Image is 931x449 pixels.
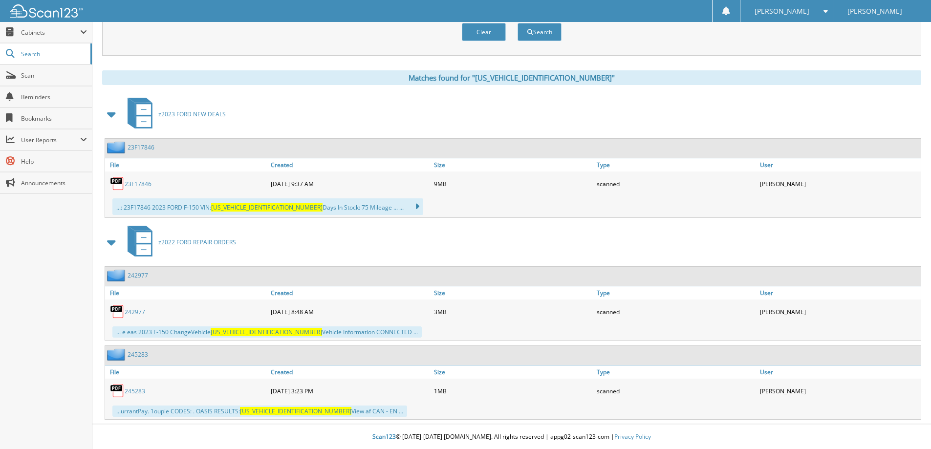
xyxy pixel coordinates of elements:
div: ...urrantPay. 1oupie CODES: . OASIS RESULTS: View af CAN - EN ... [112,406,407,417]
a: z2023 FORD NEW DEALS [122,95,226,133]
span: [US_VEHICLE_IDENTIFICATION_NUMBER] [240,407,351,415]
span: User Reports [21,136,80,144]
a: 242977 [125,308,145,316]
a: Privacy Policy [614,432,651,441]
span: [PERSON_NAME] [755,8,809,14]
div: [DATE] 8:48 AM [268,302,432,321]
img: folder2.png [107,141,128,153]
span: Reminders [21,93,87,101]
a: Size [432,158,595,171]
a: 245283 [125,387,145,395]
a: File [105,365,268,379]
a: 23F17846 [128,143,154,151]
a: Size [432,365,595,379]
span: Scan123 [372,432,396,441]
a: 242977 [128,271,148,279]
a: Created [268,286,432,299]
a: User [758,365,921,379]
a: Size [432,286,595,299]
button: Search [518,23,562,41]
span: Cabinets [21,28,80,37]
div: 9MB [432,174,595,193]
img: PDF.png [110,384,125,398]
div: [PERSON_NAME] [758,381,921,401]
img: PDF.png [110,304,125,319]
img: folder2.png [107,348,128,361]
a: 245283 [128,350,148,359]
div: 3MB [432,302,595,321]
span: [US_VEHICLE_IDENTIFICATION_NUMBER] [211,328,322,336]
a: Created [268,158,432,171]
a: File [105,158,268,171]
span: [US_VEHICLE_IDENTIFICATION_NUMBER] [211,203,323,212]
a: Type [594,158,758,171]
div: scanned [594,174,758,193]
div: © [DATE]-[DATE] [DOMAIN_NAME]. All rights reserved | appg02-scan123-com | [92,425,931,449]
iframe: Chat Widget [882,402,931,449]
div: scanned [594,302,758,321]
div: [DATE] 9:37 AM [268,174,432,193]
div: scanned [594,381,758,401]
span: Scan [21,71,87,80]
img: folder2.png [107,269,128,281]
a: Type [594,286,758,299]
div: [DATE] 3:23 PM [268,381,432,401]
span: Announcements [21,179,87,187]
a: User [758,286,921,299]
div: Matches found for "[US_VEHICLE_IDENTIFICATION_NUMBER]" [102,70,921,85]
button: Clear [462,23,506,41]
span: Bookmarks [21,114,87,123]
span: z2022 FORD REPAIR ORDERS [158,238,236,246]
img: PDF.png [110,176,125,191]
div: [PERSON_NAME] [758,302,921,321]
img: scan123-logo-white.svg [10,4,83,18]
div: ...: 23F17846 2023 FORD F-150 VIN: Days In Stock: 75 Mileage ... ... [112,198,423,215]
div: [PERSON_NAME] [758,174,921,193]
a: User [758,158,921,171]
a: Type [594,365,758,379]
div: ... e eas 2023 F-150 ChangeVehicle Vehicle Information CONNECTED ... [112,326,422,338]
span: [PERSON_NAME] [847,8,902,14]
a: 23F17846 [125,180,152,188]
a: File [105,286,268,299]
span: z2023 FORD NEW DEALS [158,110,226,118]
span: Search [21,50,86,58]
a: Created [268,365,432,379]
a: z2022 FORD REPAIR ORDERS [122,223,236,261]
div: 1MB [432,381,595,401]
span: Help [21,157,87,166]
